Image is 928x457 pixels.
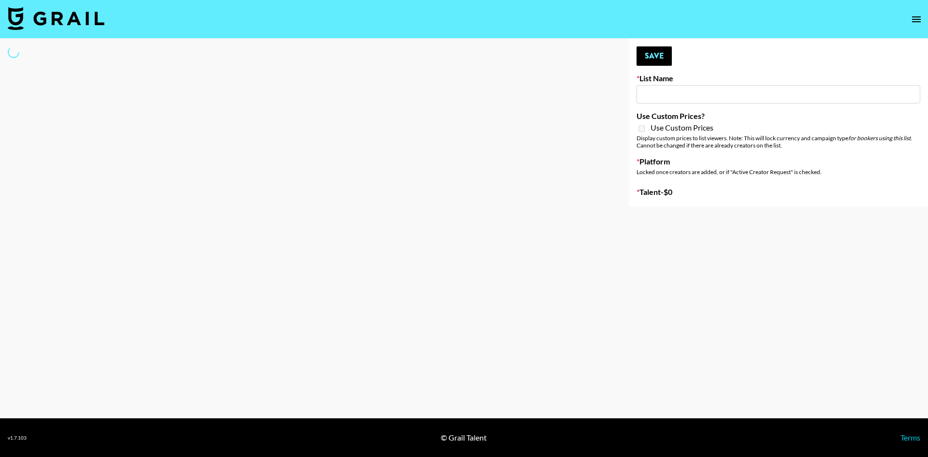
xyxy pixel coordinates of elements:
[8,7,104,30] img: Grail Talent
[900,433,920,442] a: Terms
[848,134,911,142] em: for bookers using this list
[637,46,672,66] button: Save
[637,187,920,197] label: Talent - $ 0
[637,168,920,176] div: Locked once creators are added, or if "Active Creator Request" is checked.
[651,123,713,133] span: Use Custom Prices
[637,74,920,83] label: List Name
[637,134,920,149] div: Display custom prices to list viewers. Note: This will lock currency and campaign type . Cannot b...
[637,111,920,121] label: Use Custom Prices?
[907,10,926,29] button: open drawer
[637,157,920,166] label: Platform
[8,435,27,441] div: v 1.7.103
[441,433,487,442] div: © Grail Talent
